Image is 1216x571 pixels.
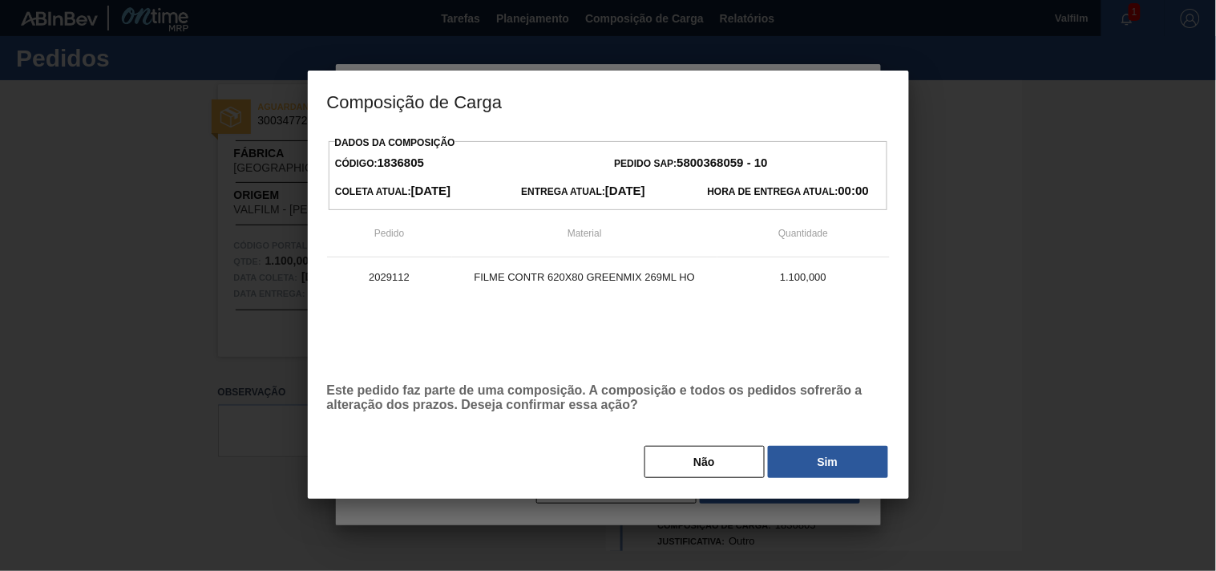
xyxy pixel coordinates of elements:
[838,184,869,197] strong: 00:00
[327,383,890,412] p: Este pedido faz parte de uma composição. A composição e todos os pedidos sofrerão a alteração dos...
[644,446,765,478] button: Não
[374,228,404,239] span: Pedido
[521,186,645,197] span: Entrega Atual:
[308,71,909,132] h3: Composição de Carga
[768,446,888,478] button: Sim
[335,186,450,197] span: Coleta Atual:
[717,257,890,298] td: 1.100,000
[605,184,645,197] strong: [DATE]
[378,156,424,169] strong: 1836805
[411,184,451,197] strong: [DATE]
[778,228,828,239] span: Quantidade
[335,158,424,169] span: Código:
[615,158,768,169] span: Pedido SAP:
[335,137,455,148] label: Dados da Composição
[452,257,717,298] td: FILME CONTR 620X80 GREENMIX 269ML HO
[677,156,768,169] strong: 5800368059 - 10
[708,186,869,197] span: Hora de Entrega Atual:
[568,228,602,239] span: Material
[327,257,452,298] td: 2029112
